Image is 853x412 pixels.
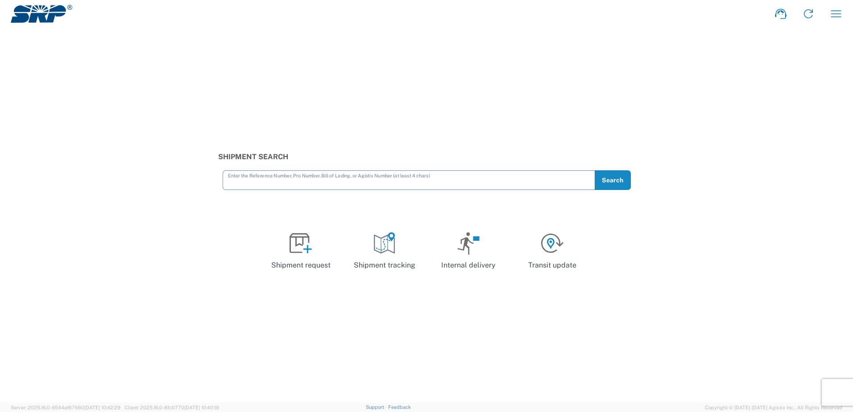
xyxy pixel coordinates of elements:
[705,404,842,412] span: Copyright © [DATE]-[DATE] Agistix Inc., All Rights Reserved
[430,224,507,278] a: Internal delivery
[11,405,120,410] span: Server: 2025.16.0-9544af67660
[366,404,388,410] a: Support
[346,224,423,278] a: Shipment tracking
[84,405,120,410] span: [DATE] 10:42:29
[514,224,591,278] a: Transit update
[595,170,631,190] button: Search
[388,404,411,410] a: Feedback
[184,405,219,410] span: [DATE] 10:40:19
[124,405,219,410] span: Client: 2025.16.0-8fc0770
[11,5,72,23] img: srp
[218,152,635,161] h3: Shipment Search
[262,224,339,278] a: Shipment request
